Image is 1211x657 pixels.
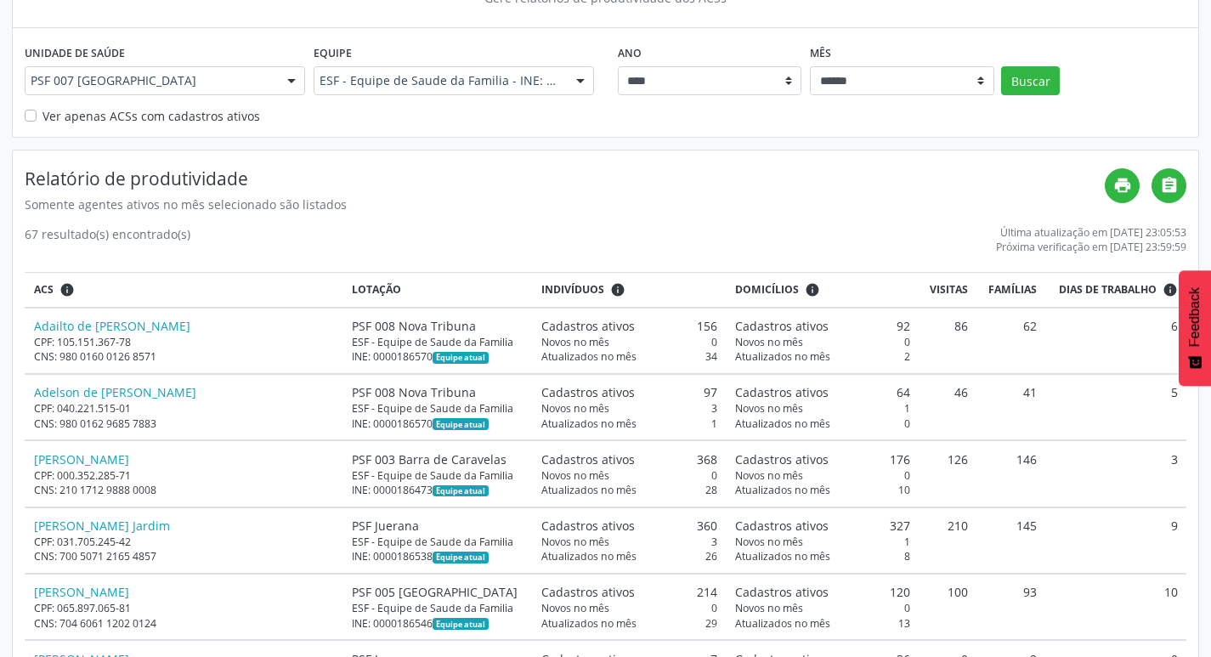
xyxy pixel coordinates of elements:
[735,583,829,601] span: Cadastros ativos
[352,483,523,497] div: INE: 0000186473
[920,374,977,440] td: 46
[1105,168,1140,203] a: print
[34,451,129,467] a: [PERSON_NAME]
[34,401,335,416] div: CPF: 040.221.515-01
[735,401,911,416] div: 1
[1059,282,1157,297] span: Dias de trabalho
[42,107,260,125] label: Ver apenas ACSs com cadastros ativos
[541,416,637,431] span: Atualizados no mês
[352,416,523,431] div: INE: 0000186570
[541,317,635,335] span: Cadastros ativos
[735,549,830,564] span: Atualizados no mês
[735,416,830,431] span: Atualizados no mês
[735,349,830,364] span: Atualizados no mês
[433,418,488,430] span: Esta é a equipe atual deste Agente
[735,349,911,364] div: 2
[34,416,335,431] div: CNS: 980 0162 9685 7883
[735,517,829,535] span: Cadastros ativos
[735,583,911,601] div: 120
[541,335,609,349] span: Novos no mês
[352,601,523,615] div: ESF - Equipe de Saude da Familia
[735,450,911,468] div: 176
[541,616,717,631] div: 29
[1160,176,1179,195] i: 
[34,518,170,534] a: [PERSON_NAME] Jardim
[34,616,335,631] div: CNS: 704 6061 1202 0124
[34,335,335,349] div: CPF: 105.151.367-78
[618,40,642,66] label: Ano
[920,574,977,640] td: 100
[920,273,977,308] th: Visitas
[541,383,717,401] div: 97
[541,401,717,416] div: 3
[735,416,911,431] div: 0
[541,383,635,401] span: Cadastros ativos
[352,583,523,601] div: PSF 005 [GEOGRAPHIC_DATA]
[34,584,129,600] a: [PERSON_NAME]
[735,335,803,349] span: Novos no mês
[735,317,829,335] span: Cadastros ativos
[352,468,523,483] div: ESF - Equipe de Saude da Familia
[34,318,190,334] a: Adailto de [PERSON_NAME]
[541,468,717,483] div: 0
[977,507,1045,574] td: 145
[320,72,559,89] span: ESF - Equipe de Saude da Familia - INE: 0000186562
[996,225,1186,240] div: Última atualização em [DATE] 23:05:53
[805,282,820,297] i: <div class="text-left"> <div> <strong>Cadastros ativos:</strong> Cadastros que estão vinculados a...
[810,40,831,66] label: Mês
[541,401,609,416] span: Novos no mês
[1001,66,1060,95] button: Buscar
[610,282,625,297] i: <div class="text-left"> <div> <strong>Cadastros ativos:</strong> Cadastros que estão vinculados a...
[977,308,1045,374] td: 62
[343,273,533,308] th: Lotação
[735,616,911,631] div: 13
[1113,176,1132,195] i: print
[541,282,604,297] span: Indivíduos
[541,468,609,483] span: Novos no mês
[735,616,830,631] span: Atualizados no mês
[433,485,488,497] span: Esta é a equipe atual deste Agente
[433,552,488,564] span: Esta é a equipe atual deste Agente
[541,349,637,364] span: Atualizados no mês
[352,349,523,364] div: INE: 0000186570
[735,468,911,483] div: 0
[541,349,717,364] div: 34
[31,72,270,89] span: PSF 007 [GEOGRAPHIC_DATA]
[920,308,977,374] td: 86
[735,483,830,497] span: Atualizados no mês
[541,483,637,497] span: Atualizados no mês
[34,349,335,364] div: CNS: 980 0160 0126 8571
[314,40,352,66] label: Equipe
[977,440,1045,507] td: 146
[541,517,717,535] div: 360
[34,282,54,297] span: ACS
[735,450,829,468] span: Cadastros ativos
[541,601,717,615] div: 0
[1179,270,1211,386] button: Feedback - Mostrar pesquisa
[541,335,717,349] div: 0
[34,549,335,564] div: CNS: 700 5071 2165 4857
[735,517,911,535] div: 327
[735,549,911,564] div: 8
[1045,308,1186,374] td: 6
[735,383,829,401] span: Cadastros ativos
[541,601,609,615] span: Novos no mês
[34,535,335,549] div: CPF: 031.705.245-42
[1187,287,1203,347] span: Feedback
[735,483,911,497] div: 10
[352,317,523,335] div: PSF 008 Nova Tribuna
[541,416,717,431] div: 1
[541,616,637,631] span: Atualizados no mês
[541,517,635,535] span: Cadastros ativos
[735,468,803,483] span: Novos no mês
[541,583,635,601] span: Cadastros ativos
[34,483,335,497] div: CNS: 210 1712 9888 0008
[352,401,523,416] div: ESF - Equipe de Saude da Familia
[1045,374,1186,440] td: 5
[541,535,609,549] span: Novos no mês
[541,583,717,601] div: 214
[352,616,523,631] div: INE: 0000186546
[920,507,977,574] td: 210
[541,549,717,564] div: 26
[34,384,196,400] a: Adelson de [PERSON_NAME]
